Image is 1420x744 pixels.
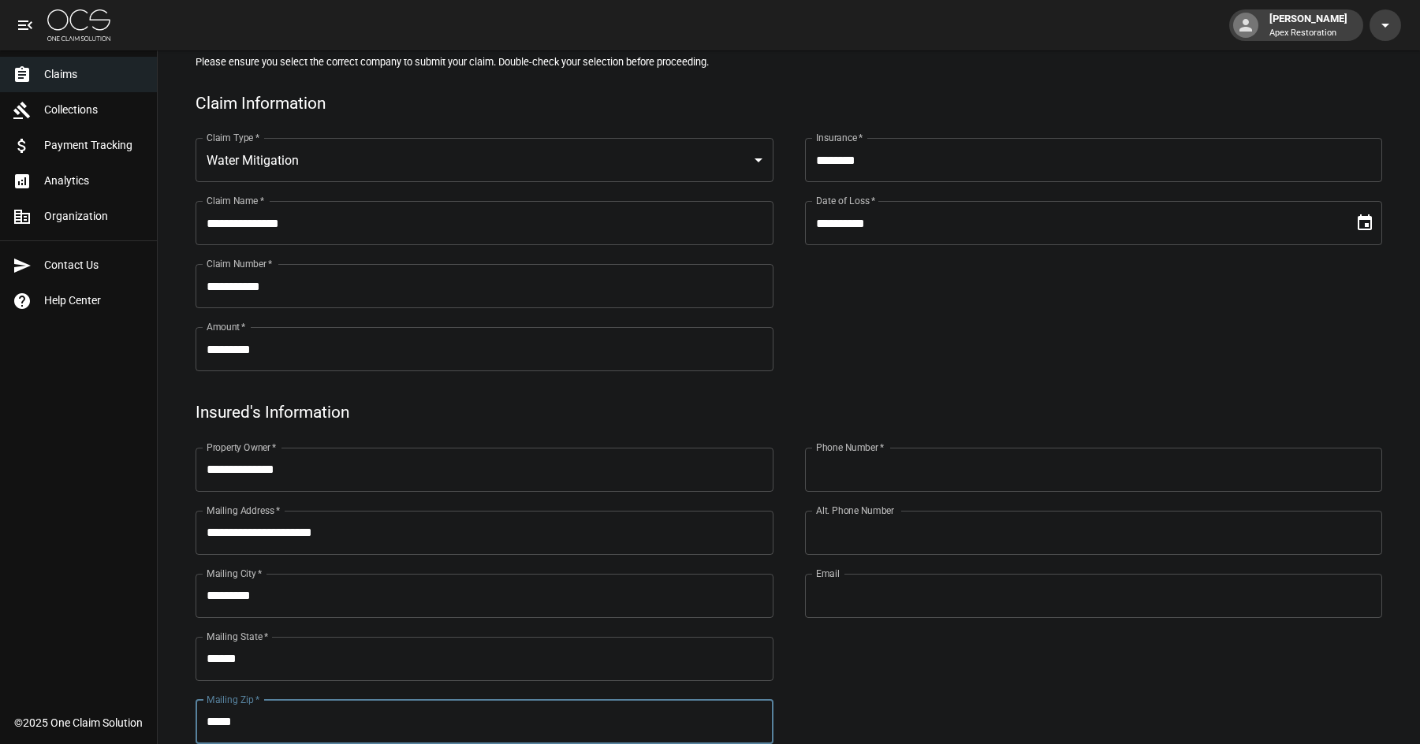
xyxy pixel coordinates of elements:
span: Contact Us [44,257,144,273]
label: Claim Number [207,257,272,270]
div: © 2025 One Claim Solution [14,715,143,731]
span: Claims [44,66,144,83]
label: Email [816,567,840,580]
label: Amount [207,320,246,333]
label: Mailing Zip [207,693,260,706]
div: [PERSON_NAME] [1263,11,1354,39]
button: open drawer [9,9,41,41]
p: Apex Restoration [1269,27,1347,40]
label: Alt. Phone Number [816,504,894,517]
span: Analytics [44,173,144,189]
h5: Please ensure you select the correct company to submit your claim. Double-check your selection be... [196,55,1382,69]
label: Mailing Address [207,504,280,517]
label: Property Owner [207,441,277,454]
label: Phone Number [816,441,884,454]
label: Mailing City [207,567,263,580]
label: Claim Name [207,194,264,207]
span: Payment Tracking [44,137,144,154]
button: Choose date, selected date is Sep 13, 2025 [1349,207,1381,239]
span: Help Center [44,292,144,309]
div: Water Mitigation [196,138,773,182]
span: Organization [44,208,144,225]
span: Collections [44,102,144,118]
label: Date of Loss [816,194,875,207]
label: Insurance [816,131,863,144]
label: Mailing State [207,630,268,643]
label: Claim Type [207,131,259,144]
img: ocs-logo-white-transparent.png [47,9,110,41]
